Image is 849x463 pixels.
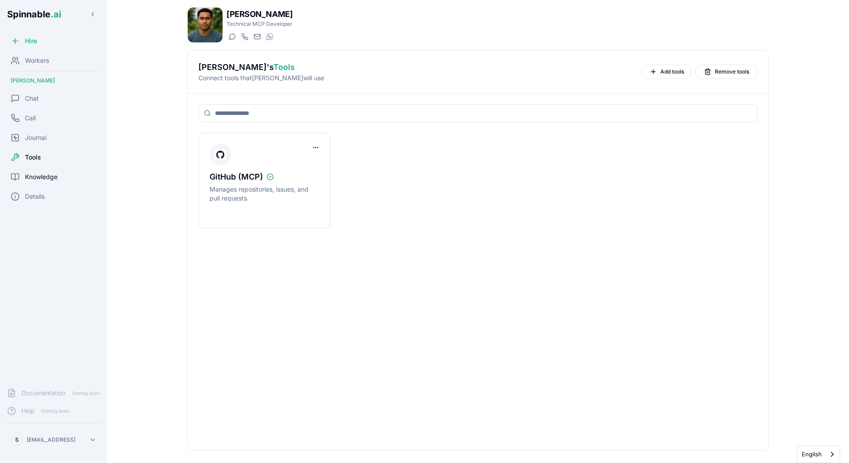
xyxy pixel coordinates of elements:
[188,8,223,42] img: Liam Kim
[25,172,58,181] span: Knowledge
[21,389,66,397] span: Documentation
[27,436,75,443] p: [EMAIL_ADDRESS]
[7,9,61,20] span: Spinnable
[25,114,36,123] span: Call
[4,74,103,88] div: [PERSON_NAME]
[69,389,103,397] span: Coming Soon
[695,65,758,79] button: Remove tools
[227,20,293,28] p: Technical MCP Developer
[25,192,45,201] span: Details
[797,446,840,463] aside: Language selected: English
[15,436,19,443] span: S
[50,9,61,20] span: .ai
[25,133,46,142] span: Journal
[715,68,749,75] span: Remove tools
[198,61,635,74] h2: [PERSON_NAME] 's
[264,31,275,42] button: WhatsApp
[25,56,49,65] span: Workers
[25,153,41,162] span: Tools
[210,185,319,203] p: Manages repositories, issues, and pull requests.
[227,31,237,42] button: Start a chat with Liam Kim
[797,446,840,463] div: Language
[266,33,273,40] img: WhatsApp
[38,407,72,415] span: Coming Soon
[25,94,39,103] span: Chat
[660,68,684,75] span: Add tools
[210,171,263,183] span: GitHub (MCP)
[25,37,37,45] span: Hire
[227,8,293,20] h1: [PERSON_NAME]
[21,406,35,415] span: Help
[797,446,840,463] a: English
[215,148,226,162] img: GitHub (MCP) icon
[642,65,692,79] button: Add tools
[273,62,295,72] span: Tools
[198,74,635,82] p: Connect tools that [PERSON_NAME] will use
[251,31,262,42] button: Send email to liam.kim@getspinnable.ai
[239,31,250,42] button: Start a call with Liam Kim
[7,431,100,449] button: S[EMAIL_ADDRESS]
